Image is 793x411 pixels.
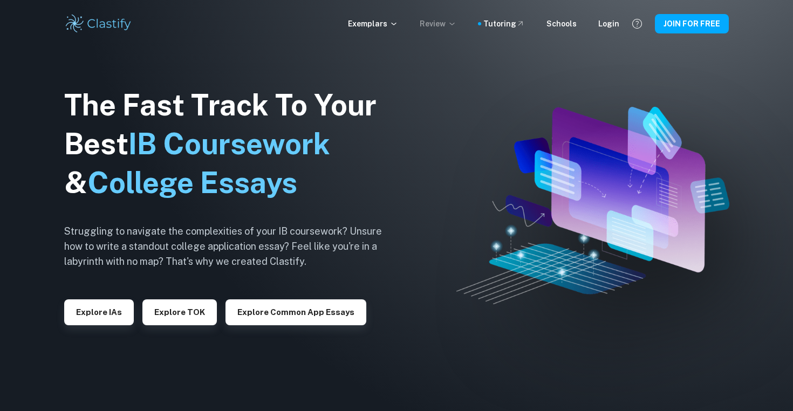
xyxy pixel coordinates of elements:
[142,306,217,317] a: Explore TOK
[483,18,525,30] a: Tutoring
[456,107,729,304] img: Clastify hero
[420,18,456,30] p: Review
[225,299,366,325] button: Explore Common App essays
[142,299,217,325] button: Explore TOK
[64,86,399,202] h1: The Fast Track To Your Best &
[64,13,133,35] img: Clastify logo
[64,224,399,269] h6: Struggling to navigate the complexities of your IB coursework? Unsure how to write a standout col...
[87,166,297,200] span: College Essays
[128,127,330,161] span: IB Coursework
[628,15,646,33] button: Help and Feedback
[546,18,577,30] a: Schools
[348,18,398,30] p: Exemplars
[655,14,729,33] button: JOIN FOR FREE
[598,18,619,30] a: Login
[64,306,134,317] a: Explore IAs
[225,306,366,317] a: Explore Common App essays
[64,299,134,325] button: Explore IAs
